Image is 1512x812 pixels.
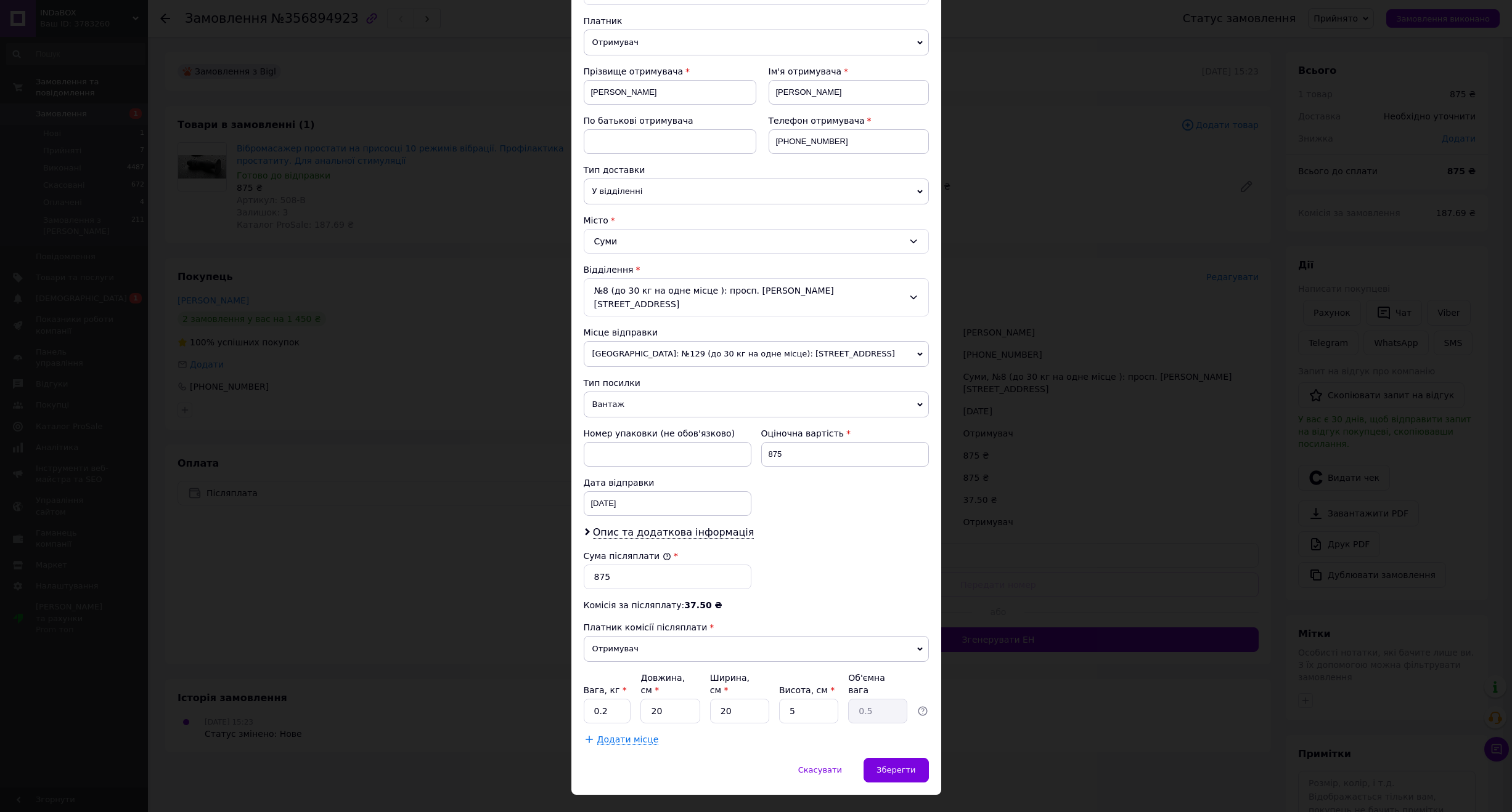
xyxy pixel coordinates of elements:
[779,685,835,695] label: Висота, см
[584,685,627,695] label: Вага, кг
[584,551,671,561] label: Сума післяплати
[584,30,929,55] span: Отримувач
[584,636,929,662] span: Отримувач
[584,378,640,388] span: Тип посилки
[684,600,722,610] span: 37.50 ₴
[584,116,693,126] span: По батькові отримувача
[584,179,929,204] span: У відділенні
[640,673,685,695] label: Довжина, см
[584,476,751,489] div: Дата відправки
[584,599,929,611] div: Комісія за післяплату:
[769,116,865,126] span: Телефон отримувача
[798,765,842,774] span: Скасувати
[584,328,658,337] span: Місце відправки
[584,622,708,632] span: Платник комісії післяплати
[593,526,754,539] span: Опис та додаткова інформація
[710,673,750,695] label: Ширина, см
[584,392,929,417] span: Вантаж
[584,214,929,227] div: Місто
[584,66,684,76] span: Прізвище отримувача
[584,341,929,367] span: [GEOGRAPHIC_DATA]: №129 (до 30 кг на одне місце): [STREET_ADDRESS]
[584,16,623,26] span: Платник
[584,278,929,316] div: №8 (до 30 кг на одне місце ): просп. [PERSON_NAME][STREET_ADDRESS]
[584,263,929,276] div: Відділення
[597,734,659,745] span: Додати місце
[584,427,751,440] div: Номер упаковки (не обов'язково)
[584,229,929,254] div: Суми
[584,165,645,175] span: Тип доставки
[769,66,842,76] span: Ім'я отримувача
[769,129,929,154] input: +380
[848,672,907,696] div: Об'ємна вага
[761,427,929,440] div: Оціночна вартість
[877,765,915,774] span: Зберегти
